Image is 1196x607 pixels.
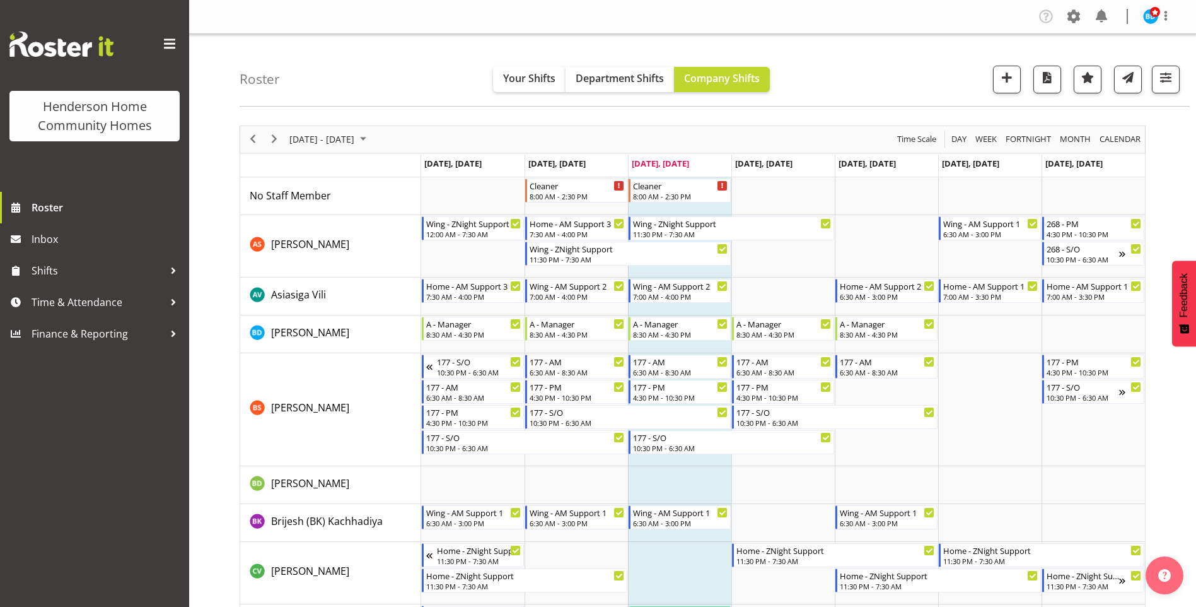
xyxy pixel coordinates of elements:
[633,392,728,403] div: 4:30 PM - 10:30 PM
[530,329,624,339] div: 8:30 AM - 4:30 PM
[422,216,524,240] div: Arshdeep Singh"s event - Wing - ZNight Support Begin From Monday, September 15, 2025 at 12:00:00 ...
[943,217,1038,230] div: Wing - AM Support 1
[736,367,831,377] div: 6:30 AM - 8:30 AM
[1047,217,1141,230] div: 268 - PM
[939,216,1041,240] div: Arshdeep Singh"s event - Wing - AM Support 1 Begin From Saturday, September 20, 2025 at 6:30:00 A...
[530,317,624,330] div: A - Manager
[629,317,731,341] div: Barbara Dunlop"s event - A - Manager Begin From Wednesday, September 17, 2025 at 8:30:00 AM GMT+1...
[525,216,627,240] div: Arshdeep Singh"s event - Home - AM Support 3 Begin From Tuesday, September 16, 2025 at 7:30:00 AM...
[32,230,183,249] span: Inbox
[503,71,555,85] span: Your Shifts
[240,177,421,215] td: No Staff Member resource
[32,324,164,343] span: Finance & Reporting
[245,131,262,147] button: Previous
[530,392,624,403] div: 4:30 PM - 10:30 PM
[426,380,521,393] div: 177 - AM
[530,229,624,239] div: 7:30 AM - 4:00 PM
[1058,131,1093,147] button: Timeline Month
[426,569,624,582] div: Home - ZNight Support
[1042,242,1144,266] div: Arshdeep Singh"s event - 268 - S/O Begin From Sunday, September 21, 2025 at 10:30:00 PM GMT+12:00...
[1047,242,1119,255] div: 268 - S/O
[1114,66,1142,93] button: Send a list of all shifts for the selected filtered period to all rostered employees.
[9,32,113,57] img: Rosterit website logo
[950,131,968,147] span: Day
[530,217,624,230] div: Home - AM Support 3
[629,380,731,404] div: Billie Sothern"s event - 177 - PM Begin From Wednesday, September 17, 2025 at 4:30:00 PM GMT+12:0...
[732,380,834,404] div: Billie Sothern"s event - 177 - PM Begin From Thursday, September 18, 2025 at 4:30:00 PM GMT+12:00...
[240,466,421,504] td: Billie-Rose Dunlop resource
[240,504,421,542] td: Brijesh (BK) Kachhadiya resource
[271,287,326,302] a: Asiasiga Vili
[271,400,349,415] a: [PERSON_NAME]
[530,280,624,292] div: Wing - AM Support 2
[426,217,521,230] div: Wing - ZNight Support
[288,131,356,147] span: [DATE] - [DATE]
[629,430,834,454] div: Billie Sothern"s event - 177 - S/O Begin From Wednesday, September 17, 2025 at 10:30:00 PM GMT+12...
[271,514,383,528] span: Brijesh (BK) Kachhadiya
[240,315,421,353] td: Barbara Dunlop resource
[271,288,326,302] span: Asiasiga Vili
[735,158,792,169] span: [DATE], [DATE]
[285,126,374,153] div: September 15 - 21, 2025
[525,279,627,303] div: Asiasiga Vili"s event - Wing - AM Support 2 Begin From Tuesday, September 16, 2025 at 7:00:00 AM ...
[895,131,939,147] button: Time Scale
[633,380,728,393] div: 177 - PM
[525,317,627,341] div: Barbara Dunlop"s event - A - Manager Begin From Tuesday, September 16, 2025 at 8:30:00 AM GMT+12:...
[736,418,934,428] div: 10:30 PM - 6:30 AM
[835,279,938,303] div: Asiasiga Vili"s event - Home - AM Support 2 Begin From Friday, September 19, 2025 at 6:30:00 AM G...
[576,71,664,85] span: Department Shifts
[264,126,285,153] div: next period
[530,355,624,368] div: 177 - AM
[525,179,627,203] div: No Staff Member"s event - Cleaner Begin From Tuesday, September 16, 2025 at 8:00:00 AM GMT+12:00 ...
[530,518,624,528] div: 6:30 AM - 3:00 PM
[835,569,1041,592] div: Cheenee Vargas"s event - Home - ZNight Support Begin From Friday, September 19, 2025 at 11:30:00 ...
[973,131,999,147] button: Timeline Week
[240,278,421,315] td: Asiasiga Vili resource
[835,505,938,529] div: Brijesh (BK) Kachhadiya"s event - Wing - AM Support 1 Begin From Friday, September 19, 2025 at 6:...
[250,189,331,203] span: No Staff Member
[840,317,934,330] div: A - Manager
[271,237,349,252] a: [PERSON_NAME]
[732,355,834,379] div: Billie Sothern"s event - 177 - AM Begin From Thursday, September 18, 2025 at 6:30:00 AM GMT+12:00...
[732,543,938,567] div: Cheenee Vargas"s event - Home - ZNight Support Begin From Thursday, September 18, 2025 at 11:30:0...
[840,506,934,519] div: Wing - AM Support 1
[949,131,969,147] button: Timeline Day
[736,556,934,566] div: 11:30 PM - 7:30 AM
[422,405,524,429] div: Billie Sothern"s event - 177 - PM Begin From Monday, September 15, 2025 at 4:30:00 PM GMT+12:00 E...
[943,556,1141,566] div: 11:30 PM - 7:30 AM
[271,476,349,490] span: [PERSON_NAME]
[1178,273,1190,317] span: Feedback
[1047,367,1141,377] div: 4:30 PM - 10:30 PM
[1033,66,1061,93] button: Download a PDF of the roster according to the set date range.
[633,191,728,201] div: 8:00 AM - 2:30 PM
[633,506,728,519] div: Wing - AM Support 1
[530,191,624,201] div: 8:00 AM - 2:30 PM
[943,544,1141,557] div: Home - ZNight Support
[732,405,938,429] div: Billie Sothern"s event - 177 - S/O Begin From Thursday, September 18, 2025 at 10:30:00 PM GMT+12:...
[943,229,1038,239] div: 6:30 AM - 3:00 PM
[426,581,624,591] div: 11:30 PM - 7:30 AM
[530,367,624,377] div: 6:30 AM - 8:30 AM
[1047,581,1119,591] div: 11:30 PM - 7:30 AM
[633,317,728,330] div: A - Manager
[426,229,521,239] div: 12:00 AM - 7:30 AM
[426,418,521,428] div: 4:30 PM - 10:30 PM
[426,506,521,519] div: Wing - AM Support 1
[1042,569,1144,592] div: Cheenee Vargas"s event - Home - ZNight Support Begin From Sunday, September 21, 2025 at 11:30:00 ...
[629,216,834,240] div: Arshdeep Singh"s event - Wing - ZNight Support Begin From Wednesday, September 17, 2025 at 11:30:...
[840,518,934,528] div: 6:30 AM - 3:00 PM
[1004,131,1052,147] span: Fortnight
[633,443,831,453] div: 10:30 PM - 6:30 AM
[422,317,524,341] div: Barbara Dunlop"s event - A - Manager Begin From Monday, September 15, 2025 at 8:30:00 AM GMT+12:0...
[736,329,831,339] div: 8:30 AM - 4:30 PM
[530,380,624,393] div: 177 - PM
[840,292,934,302] div: 6:30 AM - 3:00 PM
[426,317,521,330] div: A - Manager
[1042,380,1144,404] div: Billie Sothern"s event - 177 - S/O Begin From Sunday, September 21, 2025 at 10:30:00 PM GMT+12:00...
[240,72,280,86] h4: Roster
[896,131,938,147] span: Time Scale
[422,505,524,529] div: Brijesh (BK) Kachhadiya"s event - Wing - AM Support 1 Begin From Monday, September 15, 2025 at 6:...
[1158,569,1171,582] img: help-xxl-2.png
[942,158,999,169] span: [DATE], [DATE]
[1098,131,1142,147] span: calendar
